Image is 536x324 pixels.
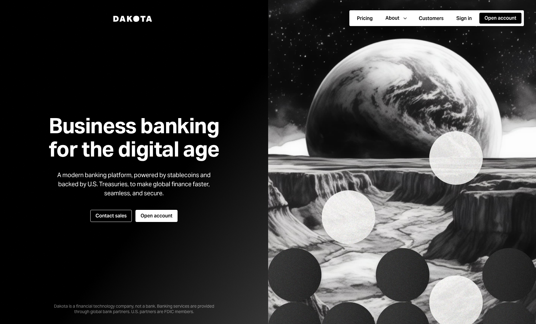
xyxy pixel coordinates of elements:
[451,13,477,24] button: Sign in
[352,12,378,24] a: Pricing
[52,170,216,198] div: A modern banking platform, powered by stablecoins and backed by U.S. Treasuries, to make global f...
[43,294,225,314] div: Dakota is a financial technology company, not a bank. Banking services are provided through globa...
[479,13,521,24] button: Open account
[41,114,227,161] h1: Business banking for the digital age
[90,210,132,222] button: Contact sales
[414,13,449,24] button: Customers
[135,210,178,222] button: Open account
[414,12,449,24] a: Customers
[451,12,477,24] a: Sign in
[385,15,399,21] div: About
[352,13,378,24] button: Pricing
[380,13,411,24] button: About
